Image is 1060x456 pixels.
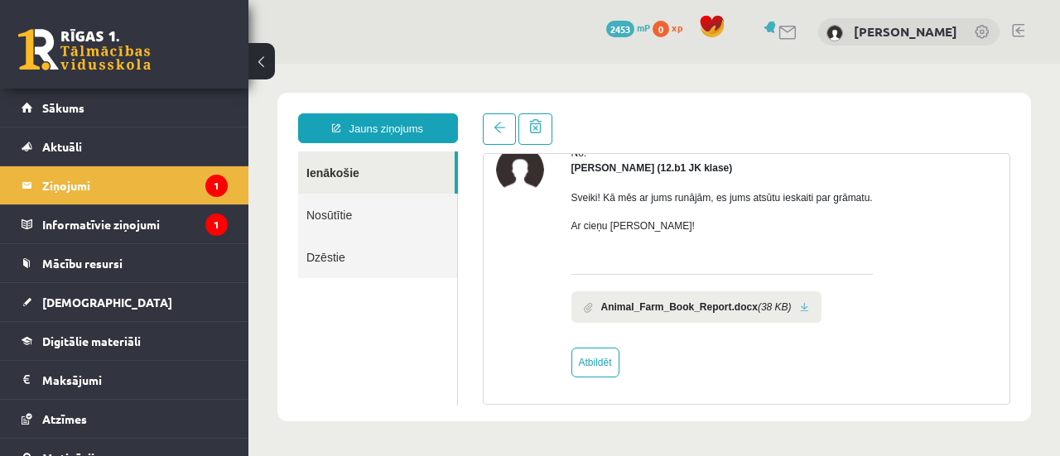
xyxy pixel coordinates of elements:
a: [DEMOGRAPHIC_DATA] [22,283,228,321]
span: Atzīmes [42,411,87,426]
span: Digitālie materiāli [42,334,141,348]
legend: Ziņojumi [42,166,228,204]
a: Mācību resursi [22,244,228,282]
span: mP [637,21,650,34]
p: Sveiki! Kā mēs ar jums runājām, es jums atsūtu ieskaiti par grāmatu. [323,127,624,142]
legend: Informatīvie ziņojumi [42,205,228,243]
a: Atbildēt [323,284,371,314]
a: Rīgas 1. Tālmācības vidusskola [18,29,151,70]
i: 1 [205,214,228,236]
span: Aktuāli [42,139,82,154]
a: Ienākošie [50,88,206,130]
a: Dzēstie [50,172,209,214]
a: Digitālie materiāli [22,322,228,360]
b: Animal_Farm_Book_Report.docx [353,236,509,251]
img: Rūta Nora Bengere [826,25,843,41]
a: 0 xp [653,21,691,34]
span: Sākums [42,100,84,115]
a: Atzīmes [22,400,228,438]
a: Informatīvie ziņojumi1 [22,205,228,243]
a: 2453 mP [606,21,650,34]
a: Ziņojumi1 [22,166,228,204]
a: [PERSON_NAME] [854,23,957,40]
p: Ar cieņu [PERSON_NAME]! [323,155,624,170]
span: 0 [653,21,669,37]
span: [DEMOGRAPHIC_DATA] [42,295,172,310]
img: Jelizaveta Daņevska [248,82,296,130]
i: 1 [205,175,228,197]
span: 2453 [606,21,634,37]
span: xp [672,21,682,34]
a: Maksājumi [22,361,228,399]
a: Aktuāli [22,127,228,166]
a: Nosūtītie [50,130,209,172]
span: Mācību resursi [42,256,123,271]
i: (38 KB) [509,236,543,251]
a: Jauns ziņojums [50,50,210,79]
strong: [PERSON_NAME] (12.b1 JK klase) [323,98,484,110]
legend: Maksājumi [42,361,228,399]
a: Sākums [22,89,228,127]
